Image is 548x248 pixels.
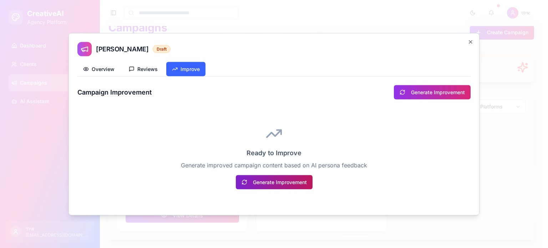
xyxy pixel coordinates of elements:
[77,87,152,97] h3: Campaign Improvement
[123,62,163,76] button: Reviews
[77,42,471,56] h2: [PERSON_NAME]
[394,85,471,99] button: Generate Improvement
[236,175,313,189] button: Generate Improvement
[77,62,120,76] button: Overview
[153,45,171,53] div: Draft
[77,161,471,169] p: Generate improved campaign content based on AI persona feedback
[166,62,205,76] button: Improve
[77,148,471,158] h3: Ready to Improve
